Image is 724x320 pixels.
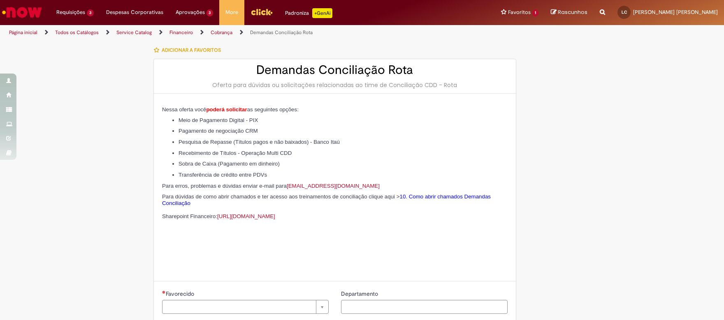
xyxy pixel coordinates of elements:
span: [PERSON_NAME] [PERSON_NAME] [633,9,718,16]
span: 3 [207,9,213,16]
img: ServiceNow [1,4,43,21]
span: Adicionar a Favoritos [162,47,221,53]
span: Nessa oferta você [162,106,206,113]
span: Aprovações [176,8,205,16]
span: Pesquisa de Repasse (Títulos pagos e não baixados) - Banco Itaú [179,139,340,145]
span: Para erros, problemas e dúvidas enviar e-mail para [162,183,380,189]
span: Despesas Corporativas [106,8,163,16]
span: 3 [87,9,94,16]
span: Requisições [56,8,85,16]
div: Oferta para dúvidas ou solicitações relacionadas ao time de Conciliação CDD - Rota [162,81,508,89]
h2: Demandas Conciliação Rota [162,63,508,77]
span: More [225,8,238,16]
span: 1 [532,9,538,16]
a: Cobrança [211,29,232,36]
span: Necessários - Favorecido [166,290,196,297]
span: Para dúvidas de como abrir chamados e ter acesso aos treinamentos de conciliação clique aqui > Sh... [162,193,491,219]
button: Adicionar a Favoritos [153,41,225,59]
span: Transferência de crédito entre PDVs [179,172,267,178]
span: Meio de Pagamento Digital - PIX [179,117,258,123]
input: Departamento [341,300,508,314]
a: Página inicial [9,29,37,36]
span: as seguintes opções: [247,106,299,113]
p: +GenAi [312,8,332,18]
a: 10. Como abrir chamados Demandas Conciliação [162,193,491,206]
a: Demandas Conciliação Rota [250,29,313,36]
div: Padroniza [285,8,332,18]
a: [EMAIL_ADDRESS][DOMAIN_NAME] [287,183,380,189]
a: Rascunhos [551,9,587,16]
a: Service Catalog [116,29,152,36]
span: poderá solicitar [206,106,247,113]
ul: Trilhas de página [6,25,476,40]
span: Necessários [162,290,166,294]
a: Financeiro [169,29,193,36]
a: Todos os Catálogos [55,29,99,36]
a: Limpar campo Favorecido [162,300,329,314]
span: Favoritos [508,8,531,16]
span: Departamento [341,290,380,297]
span: Recebimento de Títulos - Operação Multi CDD [179,150,292,156]
span: LC [622,9,627,15]
span: Pagamento de negociação CRM [179,128,258,134]
span: Rascunhos [558,8,587,16]
img: click_logo_yellow_360x200.png [251,6,273,18]
a: [URL][DOMAIN_NAME] [217,213,275,219]
span: Sobra de Caixa (Pagamento em dinheiro) [179,161,280,167]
